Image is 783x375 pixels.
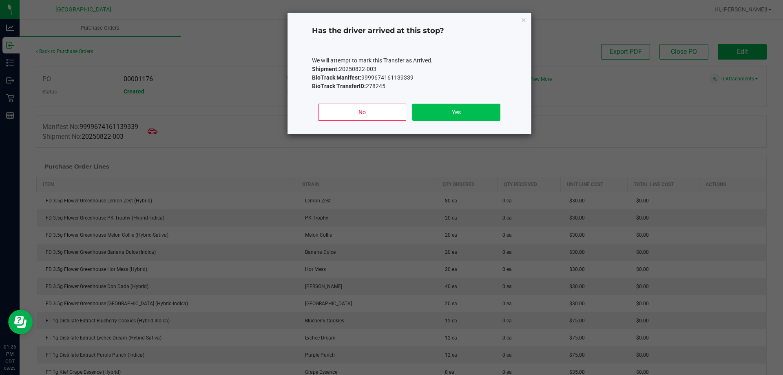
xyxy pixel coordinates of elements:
[312,73,507,82] p: 9999674161139339
[318,104,406,121] button: No
[8,310,33,334] iframe: Resource center
[312,26,507,36] h4: Has the driver arrived at this stop?
[312,82,507,91] p: 278245
[312,66,339,72] b: Shipment:
[412,104,500,121] button: Yes
[521,15,526,24] button: Close
[312,65,507,73] p: 20250822-003
[312,56,507,65] p: We will attempt to mark this Transfer as Arrived.
[312,83,366,89] b: BioTrack TransferID:
[312,74,361,81] b: BioTrack Manifest:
